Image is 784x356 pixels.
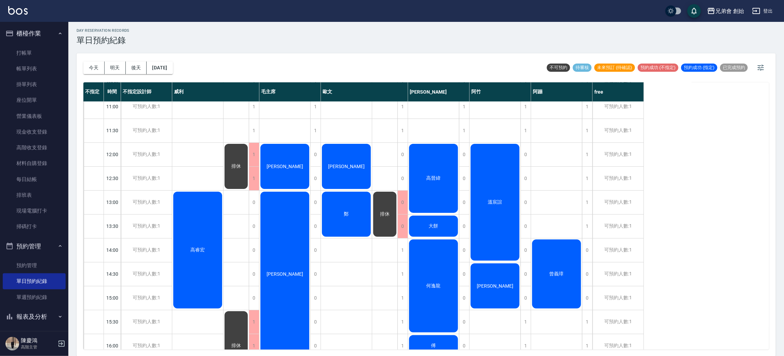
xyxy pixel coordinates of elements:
[3,25,66,42] button: 櫃檯作業
[459,143,469,166] div: 0
[582,286,592,310] div: 0
[593,215,644,238] div: 可預約人數:1
[593,286,644,310] div: 可預約人數:1
[121,167,172,190] div: 可預約人數:1
[521,191,531,214] div: 0
[77,28,130,33] h2: day Reservation records
[521,167,531,190] div: 0
[687,4,701,18] button: save
[310,143,321,166] div: 0
[104,310,121,334] div: 15:30
[397,119,408,142] div: 1
[147,61,173,74] button: [DATE]
[3,289,66,305] a: 單週預約紀錄
[121,191,172,214] div: 可預約人數:1
[582,95,592,119] div: 1
[310,215,321,238] div: 0
[21,337,56,344] h5: 陳慶鴻
[521,238,531,262] div: 0
[582,215,592,238] div: 1
[521,143,531,166] div: 0
[593,191,644,214] div: 可預約人數:1
[249,167,259,190] div: 1
[425,283,442,289] span: 何逸龍
[310,238,321,262] div: 0
[104,190,121,214] div: 13:00
[397,215,408,238] div: 0
[397,143,408,166] div: 0
[104,166,121,190] div: 12:30
[593,167,644,190] div: 可預約人數:1
[459,95,469,119] div: 1
[3,61,66,77] a: 帳單列表
[104,262,121,286] div: 14:30
[105,61,126,74] button: 明天
[582,310,592,334] div: 1
[459,262,469,286] div: 0
[265,164,305,169] span: [PERSON_NAME]
[249,215,259,238] div: 0
[720,65,748,71] span: 已完成預約
[573,65,592,71] span: 待審核
[121,310,172,334] div: 可預約人數:1
[547,65,570,71] span: 不可預約
[3,219,66,234] a: 掃碼打卡
[593,262,644,286] div: 可預約人數:1
[397,286,408,310] div: 1
[521,215,531,238] div: 0
[310,262,321,286] div: 0
[189,247,206,253] span: 高睿宏
[230,163,242,169] span: 排休
[327,164,366,169] span: [PERSON_NAME]
[310,191,321,214] div: 0
[487,199,504,205] span: 溫宸誼
[425,175,442,181] span: 高晉緯
[3,325,66,343] button: 客戶管理
[249,238,259,262] div: 0
[408,82,470,101] div: [PERSON_NAME]
[470,82,531,101] div: 阿竹
[3,203,66,219] a: 現場電腦打卡
[172,82,259,101] div: 威利
[3,308,66,326] button: 報表及分析
[310,95,321,119] div: 1
[430,343,437,349] span: 傅
[121,95,172,119] div: 可預約人數:1
[582,238,592,262] div: 0
[310,119,321,142] div: 1
[428,223,440,229] span: 大餅
[397,167,408,190] div: 0
[259,82,321,101] div: 毛主席
[121,286,172,310] div: 可預約人數:1
[593,95,644,119] div: 可預約人數:1
[397,191,408,214] div: 0
[104,95,121,119] div: 11:00
[548,271,565,277] span: 曾義璋
[104,214,121,238] div: 13:30
[249,119,259,142] div: 1
[77,36,130,45] h3: 單日預約紀錄
[104,119,121,142] div: 11:30
[582,262,592,286] div: 0
[582,119,592,142] div: 1
[459,286,469,310] div: 0
[593,143,644,166] div: 可預約人數:1
[749,5,776,17] button: 登出
[582,167,592,190] div: 1
[321,82,408,101] div: 歐文
[521,95,531,119] div: 1
[459,215,469,238] div: 0
[594,65,635,71] span: 未來預訂 (待確認)
[593,119,644,142] div: 可預約人數:1
[5,337,19,351] img: Person
[521,119,531,142] div: 1
[249,262,259,286] div: 0
[3,92,66,108] a: 座位開單
[681,65,717,71] span: 預約成功 (指定)
[126,61,147,74] button: 後天
[310,286,321,310] div: 0
[249,191,259,214] div: 0
[230,343,242,349] span: 排休
[104,286,121,310] div: 15:00
[343,211,350,217] span: 鄭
